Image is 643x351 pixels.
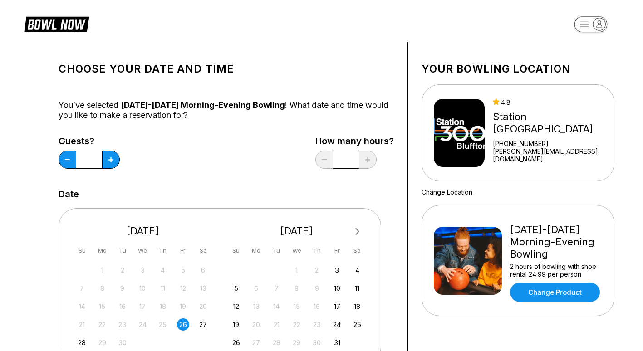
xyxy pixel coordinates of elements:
a: Change Product [510,283,600,302]
div: Not available Wednesday, September 17th, 2025 [137,300,149,312]
div: Not available Tuesday, September 9th, 2025 [116,282,128,294]
div: month 2025-09 [75,263,211,349]
img: Friday-Sunday Morning-Evening Bowling [434,227,502,295]
div: [DATE] [226,225,367,237]
div: Not available Monday, September 1st, 2025 [96,264,108,276]
a: Change Location [422,188,472,196]
div: Not available Wednesday, October 8th, 2025 [290,282,303,294]
div: Choose Saturday, October 11th, 2025 [351,282,363,294]
div: Choose Saturday, September 27th, 2025 [197,318,209,331]
div: You’ve selected ! What date and time would you like to make a reservation for? [59,100,394,120]
div: Not available Saturday, September 6th, 2025 [197,264,209,276]
div: Choose Friday, October 3rd, 2025 [331,264,343,276]
div: Fr [177,244,189,257]
div: Not available Tuesday, September 23rd, 2025 [116,318,128,331]
label: How many hours? [315,136,394,146]
div: month 2025-10 [229,263,365,349]
div: [PHONE_NUMBER] [493,140,610,147]
div: Not available Monday, September 8th, 2025 [96,282,108,294]
div: Choose Friday, September 26th, 2025 [177,318,189,331]
div: Sa [197,244,209,257]
div: Not available Wednesday, October 1st, 2025 [290,264,303,276]
div: Not available Tuesday, October 21st, 2025 [270,318,283,331]
div: We [290,244,303,257]
div: [DATE] [73,225,213,237]
div: Not available Friday, September 19th, 2025 [177,300,189,312]
div: Mo [250,244,262,257]
div: Not available Monday, September 15th, 2025 [96,300,108,312]
div: Not available Tuesday, October 7th, 2025 [270,282,283,294]
label: Date [59,189,79,199]
div: Choose Saturday, October 25th, 2025 [351,318,363,331]
div: Tu [116,244,128,257]
div: Not available Wednesday, October 29th, 2025 [290,336,303,349]
div: Not available Tuesday, October 14th, 2025 [270,300,283,312]
div: Fr [331,244,343,257]
div: Not available Wednesday, September 24th, 2025 [137,318,149,331]
div: Choose Sunday, October 19th, 2025 [230,318,242,331]
div: 2 hours of bowling with shoe rental 24.99 per person [510,263,602,278]
div: Choose Friday, October 24th, 2025 [331,318,343,331]
div: Choose Sunday, October 5th, 2025 [230,282,242,294]
div: 4.8 [493,98,610,106]
div: Not available Friday, September 5th, 2025 [177,264,189,276]
h1: Choose your Date and time [59,63,394,75]
div: Not available Thursday, September 11th, 2025 [157,282,169,294]
div: Th [311,244,323,257]
div: Not available Monday, September 22nd, 2025 [96,318,108,331]
div: Sa [351,244,363,257]
div: Not available Monday, October 20th, 2025 [250,318,262,331]
div: Not available Monday, October 27th, 2025 [250,336,262,349]
div: Not available Tuesday, October 28th, 2025 [270,336,283,349]
a: [PERSON_NAME][EMAIL_ADDRESS][DOMAIN_NAME] [493,147,610,163]
div: Not available Saturday, September 13th, 2025 [197,282,209,294]
div: Choose Sunday, October 12th, 2025 [230,300,242,312]
div: Choose Sunday, September 28th, 2025 [76,336,88,349]
div: Choose Friday, October 17th, 2025 [331,300,343,312]
div: Not available Sunday, September 7th, 2025 [76,282,88,294]
div: Not available Thursday, October 16th, 2025 [311,300,323,312]
div: Not available Wednesday, September 10th, 2025 [137,282,149,294]
div: Not available Thursday, September 4th, 2025 [157,264,169,276]
div: Tu [270,244,283,257]
div: Not available Thursday, October 2nd, 2025 [311,264,323,276]
div: Choose Friday, October 10th, 2025 [331,282,343,294]
div: Not available Thursday, October 23rd, 2025 [311,318,323,331]
div: [DATE]-[DATE] Morning-Evening Bowling [510,224,602,260]
button: Next Month [350,224,365,239]
label: Guests? [59,136,120,146]
div: Not available Monday, September 29th, 2025 [96,336,108,349]
div: Not available Monday, October 6th, 2025 [250,282,262,294]
div: Not available Saturday, September 20th, 2025 [197,300,209,312]
div: Not available Sunday, September 14th, 2025 [76,300,88,312]
div: Choose Saturday, October 18th, 2025 [351,300,363,312]
div: Not available Friday, September 12th, 2025 [177,282,189,294]
div: Not available Tuesday, September 16th, 2025 [116,300,128,312]
div: Not available Monday, October 13th, 2025 [250,300,262,312]
div: Not available Tuesday, September 30th, 2025 [116,336,128,349]
div: Not available Tuesday, September 2nd, 2025 [116,264,128,276]
div: Mo [96,244,108,257]
div: Choose Friday, October 31st, 2025 [331,336,343,349]
div: Not available Thursday, October 30th, 2025 [311,336,323,349]
img: Station 300 Bluffton [434,99,485,167]
div: Su [230,244,242,257]
div: Su [76,244,88,257]
div: We [137,244,149,257]
div: Not available Wednesday, October 22nd, 2025 [290,318,303,331]
div: Not available Sunday, September 21st, 2025 [76,318,88,331]
div: Not available Wednesday, October 15th, 2025 [290,300,303,312]
div: Not available Thursday, September 18th, 2025 [157,300,169,312]
h1: Your bowling location [422,63,614,75]
div: Not available Thursday, September 25th, 2025 [157,318,169,331]
div: Th [157,244,169,257]
div: Not available Wednesday, September 3rd, 2025 [137,264,149,276]
div: Not available Thursday, October 9th, 2025 [311,282,323,294]
div: Station [GEOGRAPHIC_DATA] [493,111,610,135]
div: Choose Sunday, October 26th, 2025 [230,336,242,349]
span: [DATE]-[DATE] Morning-Evening Bowling [121,100,285,110]
div: Choose Saturday, October 4th, 2025 [351,264,363,276]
